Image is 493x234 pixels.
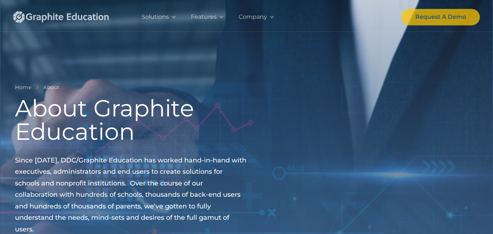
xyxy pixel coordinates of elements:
[191,12,217,22] div: Features
[13,2,123,31] a: home
[142,12,169,22] div: Solutions
[134,2,184,31] div: Solutions
[184,2,231,31] div: Features
[43,83,60,92] a: About
[15,83,31,92] a: Home
[231,2,282,31] div: Company
[239,12,267,22] div: Company
[415,12,466,22] div: Request A Demo
[15,156,246,233] span: Since [DATE], DDC/Graphite Education has worked hand-in-hand with executives, administrators and ...
[401,9,480,25] a: Request A Demo
[15,96,247,143] h1: About Graphite Education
